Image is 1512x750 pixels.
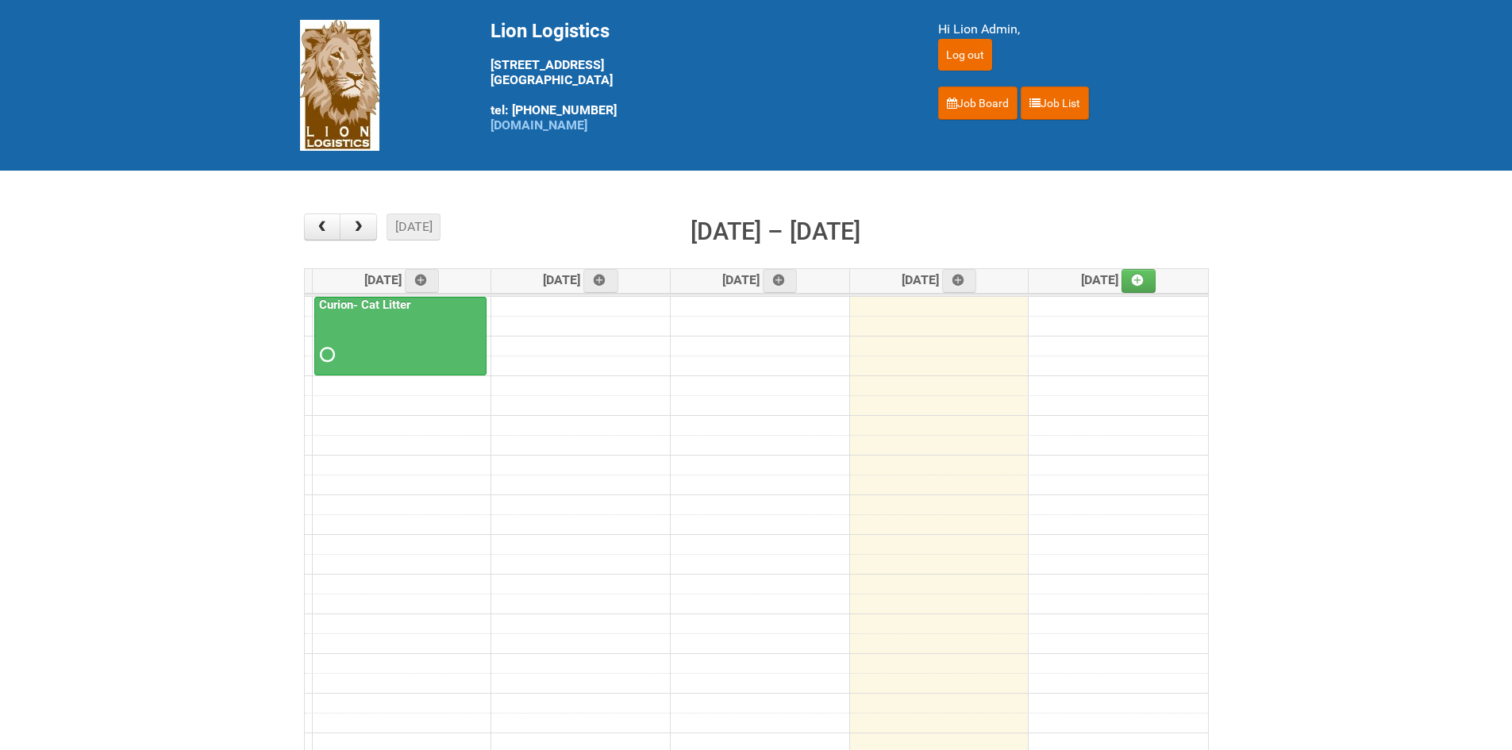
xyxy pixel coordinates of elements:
[722,272,798,287] span: [DATE]
[543,272,618,287] span: [DATE]
[938,87,1018,120] a: Job Board
[691,213,860,250] h2: [DATE] – [DATE]
[583,269,618,293] a: Add an event
[1121,269,1156,293] a: Add an event
[763,269,798,293] a: Add an event
[491,20,610,42] span: Lion Logistics
[491,117,587,133] a: [DOMAIN_NAME]
[938,20,1213,39] div: Hi Lion Admin,
[491,20,898,133] div: [STREET_ADDRESS] [GEOGRAPHIC_DATA] tel: [PHONE_NUMBER]
[942,269,977,293] a: Add an event
[938,39,992,71] input: Log out
[320,349,331,360] span: Requested
[300,20,379,151] img: Lion Logistics
[405,269,440,293] a: Add an event
[902,272,977,287] span: [DATE]
[387,213,441,240] button: [DATE]
[1021,87,1089,120] a: Job List
[364,272,440,287] span: [DATE]
[314,297,487,376] a: Curion- Cat Litter
[300,77,379,92] a: Lion Logistics
[1081,272,1156,287] span: [DATE]
[316,298,414,312] a: Curion- Cat Litter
